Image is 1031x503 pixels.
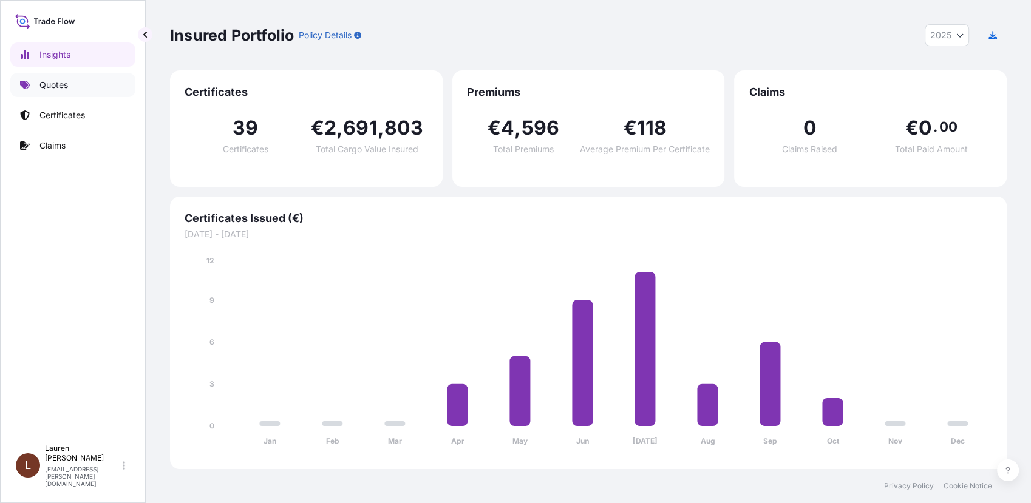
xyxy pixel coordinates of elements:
[763,436,777,445] tspan: Sep
[378,118,384,138] span: ,
[701,436,715,445] tspan: Aug
[933,122,937,132] span: .
[206,256,214,265] tspan: 12
[185,85,428,100] span: Certificates
[209,421,214,430] tspan: 0
[10,42,135,67] a: Insights
[749,85,992,100] span: Claims
[580,145,710,154] span: Average Premium Per Certificate
[10,103,135,127] a: Certificates
[633,436,658,445] tspan: [DATE]
[514,118,521,138] span: ,
[951,436,965,445] tspan: Dec
[209,379,214,388] tspan: 3
[637,118,667,138] span: 118
[39,79,68,91] p: Quotes
[233,118,258,138] span: 39
[10,73,135,97] a: Quotes
[512,436,528,445] tspan: May
[944,481,992,491] a: Cookie Notice
[623,118,636,138] span: €
[45,444,120,463] p: Lauren [PERSON_NAME]
[209,337,214,346] tspan: 6
[39,140,66,152] p: Claims
[336,118,343,138] span: ,
[264,436,276,445] tspan: Jan
[939,122,958,132] span: 00
[39,49,70,61] p: Insights
[782,145,837,154] span: Claims Raised
[451,436,464,445] tspan: Apr
[884,481,934,491] a: Privacy Policy
[522,118,560,138] span: 596
[25,459,31,471] span: L
[388,436,402,445] tspan: Mar
[223,145,268,154] span: Certificates
[10,133,135,158] a: Claims
[299,29,352,41] p: Policy Details
[343,118,378,138] span: 691
[185,228,992,240] span: [DATE] - [DATE]
[803,118,816,138] span: 0
[39,109,85,121] p: Certificates
[170,25,294,45] p: Insured Portfolio
[326,436,339,445] tspan: Feb
[324,118,336,138] span: 2
[384,118,424,138] span: 803
[895,145,968,154] span: Total Paid Amount
[467,85,710,100] span: Premiums
[827,436,840,445] tspan: Oct
[185,211,992,226] span: Certificates Issued (€)
[45,465,120,487] p: [EMAIL_ADDRESS][PERSON_NAME][DOMAIN_NAME]
[576,436,589,445] tspan: Jun
[919,118,932,138] span: 0
[888,436,903,445] tspan: Nov
[930,29,951,41] span: 2025
[493,145,554,154] span: Total Premiums
[925,24,969,46] button: Year Selector
[488,118,501,138] span: €
[316,145,418,154] span: Total Cargo Value Insured
[209,295,214,305] tspan: 9
[905,118,919,138] span: €
[501,118,514,138] span: 4
[311,118,324,138] span: €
